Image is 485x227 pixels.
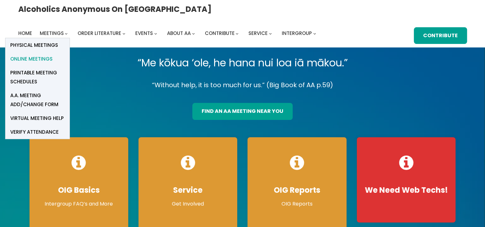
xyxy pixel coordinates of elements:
[269,32,272,35] button: Service submenu
[254,200,340,208] p: OIG Reports
[18,29,318,38] nav: Intergroup
[205,29,235,38] a: Contribute
[10,114,64,123] span: Virtual Meeting Help
[154,32,157,35] button: Events submenu
[282,29,312,38] a: Intergroup
[254,185,340,195] h4: OIG Reports
[167,30,191,37] span: About AA
[122,32,125,35] button: Order Literature submenu
[36,185,122,195] h4: OIG Basics
[10,68,65,86] span: Printable Meeting Schedules
[236,32,238,35] button: Contribute submenu
[145,185,231,195] h4: Service
[205,30,235,37] span: Contribute
[5,52,70,66] a: Online Meetings
[18,29,32,38] a: Home
[36,200,122,208] p: Intergroup FAQ’s and More
[10,41,58,50] span: Physical Meetings
[5,125,70,139] a: verify attendance
[135,30,153,37] span: Events
[192,32,195,35] button: About AA submenu
[18,30,32,37] span: Home
[145,200,231,208] p: Get Involved
[24,80,461,91] p: “Without help, it is too much for us.” (Big Book of AA p.59)
[5,66,70,88] a: Printable Meeting Schedules
[40,30,64,37] span: Meetings
[414,27,467,44] a: Contribute
[363,185,449,195] h4: We Need Web Techs!
[24,54,461,72] p: “Me kōkua ‘ole, he hana nui loa iā mākou.”
[78,30,121,37] span: Order Literature
[10,128,59,137] span: verify attendance
[18,2,212,16] a: Alcoholics Anonymous on [GEOGRAPHIC_DATA]
[248,29,268,38] a: Service
[10,55,53,63] span: Online Meetings
[65,32,68,35] button: Meetings submenu
[40,29,64,38] a: Meetings
[5,38,70,52] a: Physical Meetings
[282,30,312,37] span: Intergroup
[135,29,153,38] a: Events
[5,88,70,111] a: A.A. Meeting Add/Change Form
[167,29,191,38] a: About AA
[192,103,293,120] a: find an aa meeting near you
[313,32,316,35] button: Intergroup submenu
[10,91,65,109] span: A.A. Meeting Add/Change Form
[248,30,268,37] span: Service
[5,111,70,125] a: Virtual Meeting Help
